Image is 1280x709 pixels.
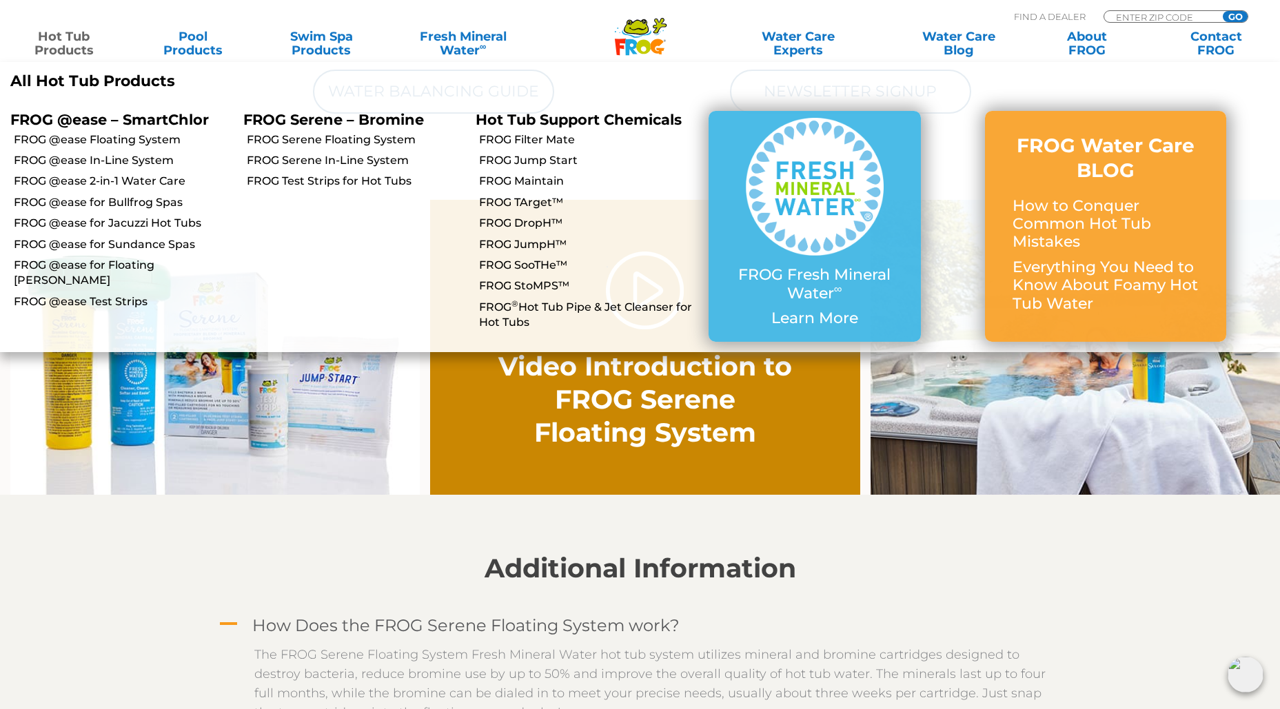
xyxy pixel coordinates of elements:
a: Water CareExperts [717,30,880,57]
span: A [218,614,238,635]
p: Learn More [736,309,893,327]
sup: ∞ [480,41,487,52]
a: FROG DropH™ [479,216,698,231]
a: FROG Serene In-Line System [247,153,466,168]
a: FROG Fresh Mineral Water∞ Learn More [736,118,893,334]
p: Find A Dealer [1014,10,1086,23]
p: Everything You Need to Know About Foamy Hot Tub Water [1013,258,1199,313]
sup: ∞ [834,282,842,296]
a: FROG Jump Start [479,153,698,168]
a: FROG StoMPS™ [479,278,698,294]
h3: FROG Water Care BLOG [1013,133,1199,183]
a: All Hot Tub Products [10,72,630,90]
a: FROG @ease 2-in-1 Water Care [14,174,233,189]
a: FROG @ease for Jacuzzi Hot Tubs [14,216,233,231]
a: Swim SpaProducts [272,30,372,57]
a: FROG Maintain [479,174,698,189]
h2: Video Introduction to FROG Serene Floating System [495,350,796,449]
input: GO [1223,11,1248,22]
p: FROG Fresh Mineral Water [736,266,893,302]
a: ContactFROG [1166,30,1266,57]
a: FROG JumpH™ [479,237,698,252]
sup: ® [511,298,518,309]
a: Hot TubProducts [14,30,114,57]
a: Water CareBlog [908,30,1008,57]
a: FROG @ease for Floating [PERSON_NAME] [14,258,233,289]
p: How to Conquer Common Hot Tub Mistakes [1013,197,1199,251]
img: openIcon [1228,657,1263,692]
h4: How Does the FROG Serene Floating System work? [252,616,680,635]
a: FROG @ease for Sundance Spas [14,237,233,252]
a: Fresh MineralWater∞ [400,30,526,57]
a: FROG @ease Test Strips [14,294,233,309]
a: FROG®Hot Tub Pipe & Jet Cleanser for Hot Tubs [479,300,698,331]
a: FROG @ease Floating System [14,132,233,147]
a: FROG SooTHe™ [479,258,698,273]
a: Hot Tub Support Chemicals [476,111,682,128]
a: A How Does the FROG Serene Floating System work? [216,613,1064,638]
a: FROG TArget™ [479,195,698,210]
a: FROG Filter Mate [479,132,698,147]
input: Zip Code Form [1115,11,1208,23]
p: FROG @ease – SmartChlor [10,111,223,128]
a: FROG Test Strips for Hot Tubs [247,174,466,189]
a: FROG Serene Floating System [247,132,466,147]
a: FROG @ease In-Line System [14,153,233,168]
a: FROG @ease for Bullfrog Spas [14,195,233,210]
p: FROG Serene – Bromine [243,111,456,128]
a: AboutFROG [1037,30,1137,57]
h2: Additional Information [216,553,1064,584]
a: PoolProducts [143,30,243,57]
a: FROG Water Care BLOG How to Conquer Common Hot Tub Mistakes Everything You Need to Know About Foa... [1013,133,1199,320]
